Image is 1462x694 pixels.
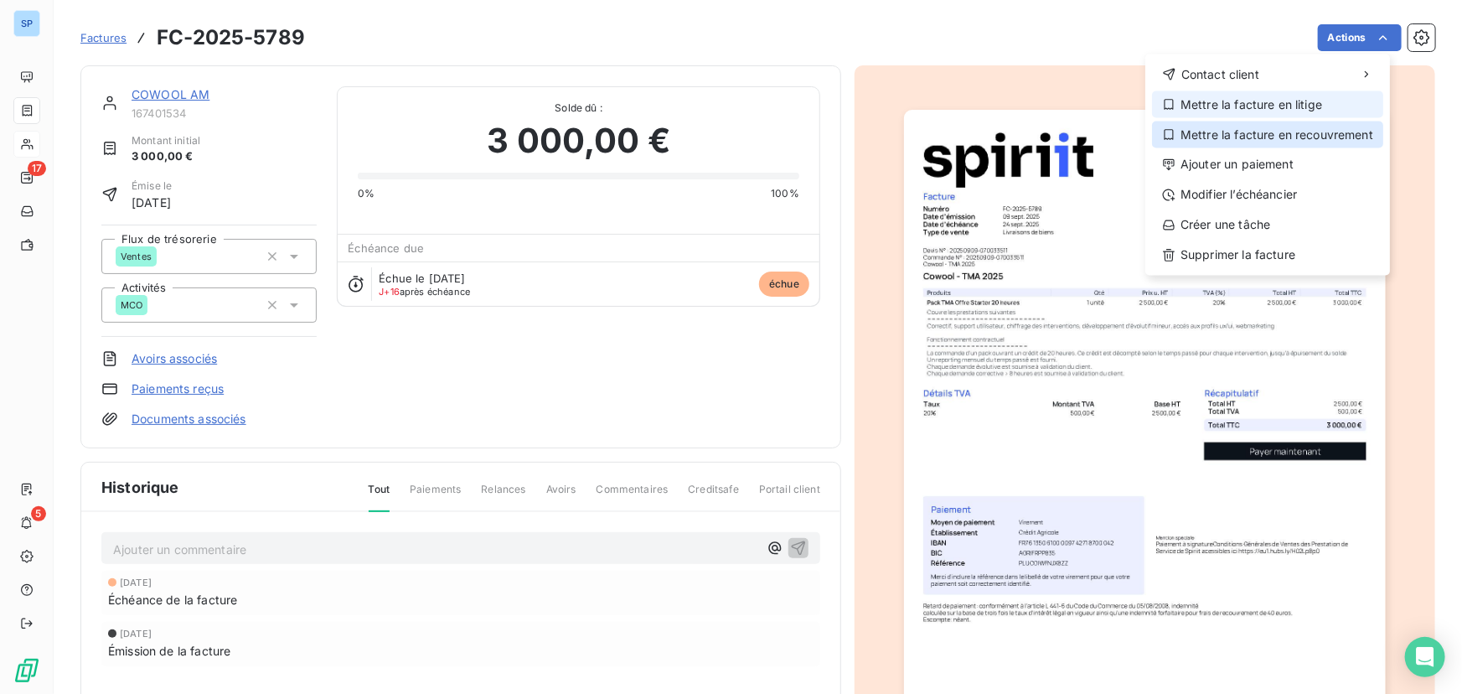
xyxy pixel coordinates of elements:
div: Créer une tâche [1152,212,1383,239]
div: Mettre la facture en litige [1152,91,1383,118]
div: Actions [1145,54,1390,276]
div: Mettre la facture en recouvrement [1152,122,1383,148]
span: Contact client [1181,66,1259,83]
div: Ajouter un paiement [1152,152,1383,179]
div: Modifier l’échéancier [1152,182,1383,209]
div: Supprimer la facture [1152,242,1383,269]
